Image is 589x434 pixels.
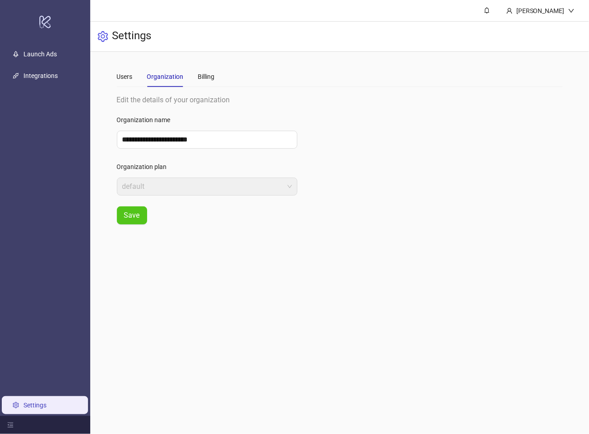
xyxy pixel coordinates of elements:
[117,160,173,174] label: Organization plan
[112,29,151,44] h3: Settings
[23,50,57,58] a: Launch Ads
[484,7,490,14] span: bell
[7,422,14,428] span: menu-fold
[117,94,563,105] div: Edit the details of your organization
[117,131,297,149] input: Organization name
[23,72,58,79] a: Integrations
[124,211,140,219] span: Save
[122,178,292,195] span: default
[513,6,568,16] div: [PERSON_NAME]
[147,72,184,82] div: Organization
[198,72,215,82] div: Billing
[506,8,513,14] span: user
[117,113,176,127] label: Organization name
[97,31,108,42] span: setting
[117,72,133,82] div: Users
[568,8,575,14] span: down
[117,206,147,224] button: Save
[23,402,46,409] a: Settings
